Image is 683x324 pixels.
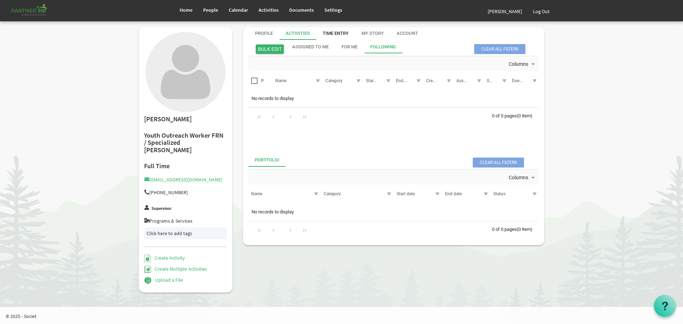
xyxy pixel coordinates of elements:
td: No records to display [248,92,539,105]
span: Due Date [512,78,529,83]
div: tab-header [249,27,550,40]
div: Go to last page [300,225,309,235]
div: tab-header [286,41,577,53]
span: Start date [397,191,415,196]
div: Activities [286,30,310,37]
button: Columns [507,60,538,69]
span: P [261,78,264,83]
span: Columns [508,173,529,182]
span: Home [180,7,192,13]
div: Time Entry [323,30,349,37]
div: Go to next page [286,225,295,235]
span: BULK EDIT [256,44,284,54]
span: 0 of 0 pages [492,113,517,118]
span: Calendar [229,7,248,13]
a: Create Multiple Activities [144,266,207,272]
div: Go to first page [255,111,264,121]
span: Category [324,191,341,196]
span: (0 item) [517,113,533,118]
button: Columns [507,173,538,182]
span: Assigned to [456,78,479,83]
h5: [PHONE_NUMBER] [144,190,227,195]
img: Create Activity [144,255,151,262]
div: Go to previous page [269,111,278,121]
div: Following [370,44,396,51]
a: Log Out [528,1,555,21]
span: Name [275,78,286,83]
div: Go to first page [255,225,264,235]
a: Create Activity [144,255,185,261]
div: 0 of 0 pages (0 item) [492,108,539,123]
span: Clear all filters [473,158,524,168]
div: For Me [341,44,358,51]
img: Create Multiple Activities [144,266,151,273]
span: Status [487,78,499,83]
span: Category [325,78,343,83]
span: Documents [289,7,314,13]
label: Supervisor [152,206,171,211]
span: End date [445,191,462,196]
div: Columns [507,56,538,71]
span: 0 of 0 pages [492,227,517,232]
td: No records to display [248,205,539,219]
div: Portfolio [255,157,279,164]
span: Status [493,191,505,196]
span: Activities [259,7,279,13]
a: [PERSON_NAME] [482,1,528,21]
div: Assigned To Me [292,44,329,51]
span: End date [396,78,413,83]
h2: Youth Outreach Worker FRN / Specialized [PERSON_NAME] [144,132,227,154]
span: People [203,7,218,13]
h2: [PERSON_NAME] [144,116,227,123]
div: Profile [255,30,273,37]
h4: Full Time [144,163,227,170]
span: Created for [426,78,447,83]
p: © 2025 - Societ [6,313,683,320]
a: [EMAIL_ADDRESS][DOMAIN_NAME] [144,176,222,183]
div: Account [397,30,418,37]
div: Go to last page [300,111,309,121]
span: Columns [508,60,529,69]
img: User with no profile picture [145,32,226,112]
span: Settings [324,7,342,13]
div: Go to previous page [269,225,278,235]
div: tab-header [248,154,539,167]
span: Name [251,191,262,196]
div: 0 of 0 pages (0 item) [492,221,539,236]
span: (0 item) [517,227,533,232]
span: Start date [366,78,384,83]
div: Go to next page [286,111,295,121]
div: Columns [507,170,538,185]
span: Clear all filters [474,44,525,54]
div: My Story [361,30,384,37]
h5: Programs & Services [144,218,227,224]
a: Upload a File [144,277,183,283]
img: Upload a File [144,277,152,284]
div: Click here to add tags [147,230,224,237]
